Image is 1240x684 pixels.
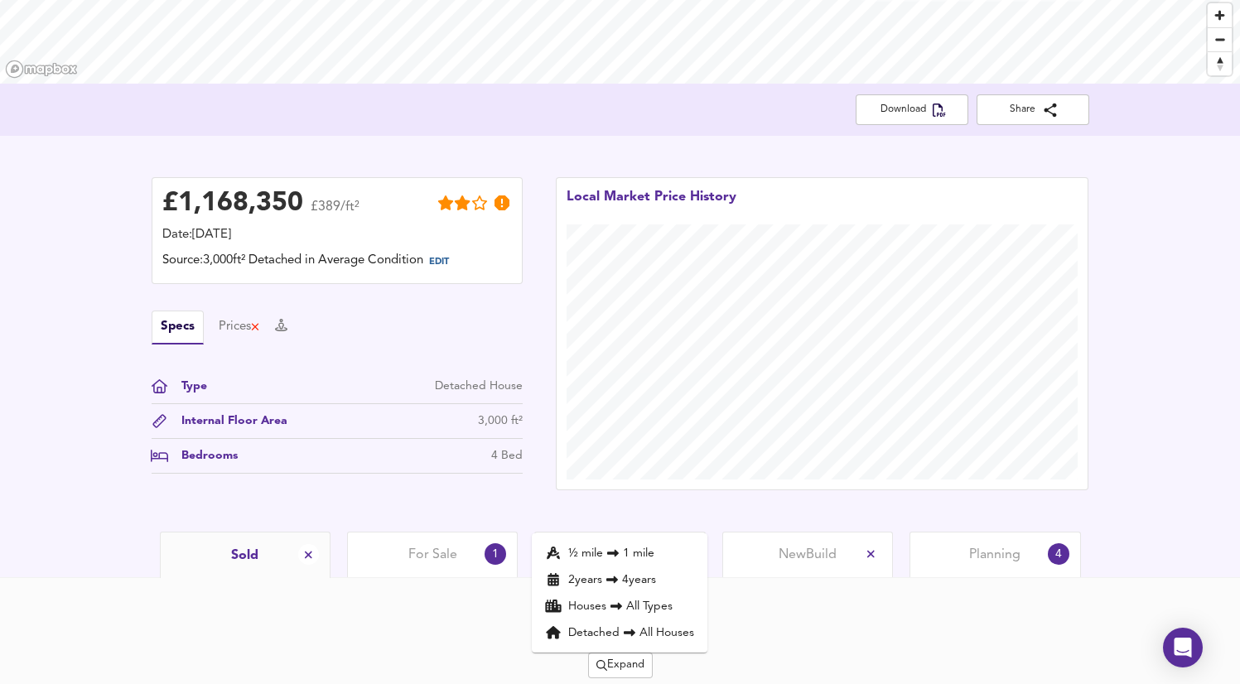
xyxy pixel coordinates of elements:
[435,378,523,395] div: Detached House
[856,94,968,125] button: Download
[168,447,238,465] div: Bedrooms
[969,546,1020,564] span: Planning
[588,653,653,678] button: Expand
[311,200,359,224] span: £389/ft²
[532,566,707,593] li: 2 year s 4 years
[1208,28,1232,51] span: Zoom out
[491,447,523,465] div: 4 Bed
[567,188,736,224] div: Local Market Price History
[162,226,512,244] div: Date: [DATE]
[977,94,1089,125] button: Share
[1208,51,1232,75] button: Reset bearing to north
[532,540,707,566] li: ½ mile 1 mile
[1048,543,1069,565] div: 4
[532,619,707,646] li: Detached All Houses
[162,191,303,216] div: £ 1,168,350
[1208,3,1232,27] button: Zoom in
[990,101,1076,118] span: Share
[478,412,523,430] div: 3,000 ft²
[596,656,644,675] span: Expand
[168,378,207,395] div: Type
[152,311,204,344] button: Specs
[869,101,955,118] span: Download
[1208,52,1232,75] span: Reset bearing to north
[219,318,261,336] button: Prices
[5,60,78,79] a: Mapbox homepage
[1163,628,1203,667] div: Open Intercom Messenger
[485,543,506,565] div: 1
[231,547,258,565] span: Sold
[588,653,653,678] div: split button
[168,412,287,430] div: Internal Floor Area
[408,546,457,564] span: For Sale
[532,593,707,619] li: Houses All Types
[779,546,837,564] span: New Build
[1208,27,1232,51] button: Zoom out
[162,252,512,273] div: Source: 3,000ft² Detached in Average Condition
[429,258,449,267] span: EDIT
